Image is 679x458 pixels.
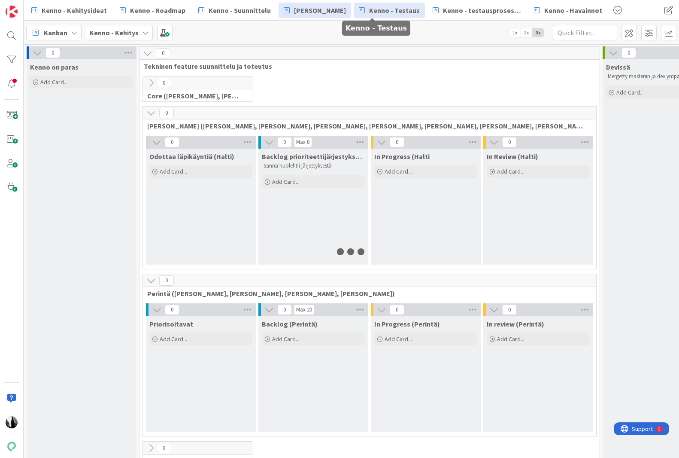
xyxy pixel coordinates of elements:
a: Kenno - Roadmap [115,3,191,18]
span: Backlog (Perintä) [262,320,318,328]
img: avatar [6,440,18,452]
span: 0 [165,305,179,315]
a: Kenno - testausprosessi/Featureflagit [427,3,526,18]
div: Max 8 [296,140,309,144]
p: Sanna huolehtii järjestyksestä [264,162,363,169]
span: Kenno - testausprosessi/Featureflagit [443,5,521,15]
span: 0 [502,137,517,147]
span: 0 [165,137,179,147]
span: 0 [157,78,171,88]
span: Tekninen feature suunnittelu ja toteutus [144,62,589,70]
h5: Kenno - Testaus [346,24,407,32]
span: 0 [502,305,517,315]
span: In Progress (Halti [374,152,430,161]
img: KV [6,416,18,428]
span: Add Card... [497,168,524,175]
span: Perintä (Jaakko, PetriH, MikkoV, Pasi) [147,289,585,298]
span: Kanban [44,27,67,38]
a: [PERSON_NAME] [279,3,351,18]
img: Visit kanbanzone.com [6,6,18,18]
span: Devissä [606,63,630,71]
span: Kenno - Havainnot [544,5,602,15]
span: 0 [159,275,174,286]
span: 0 [390,305,404,315]
span: Add Card... [272,335,300,343]
span: Add Card... [616,89,644,96]
span: Backlog prioriteettijärjestyksessä (Halti) [262,152,365,161]
span: Kenno - Roadmap [130,5,185,15]
span: 1x [509,28,521,37]
span: Add Card... [497,335,524,343]
div: Max 20 [296,308,312,312]
span: In review (Perintä) [487,320,544,328]
span: Add Card... [272,178,300,186]
span: 2x [521,28,532,37]
span: 0 [390,137,404,147]
span: 0 [277,305,292,315]
span: Add Card... [385,168,412,175]
input: Quick Filter... [553,25,617,40]
span: 0 [159,108,174,118]
span: 0 [156,48,170,58]
span: 0 [45,48,60,58]
span: Kenno on paras [30,63,79,71]
b: Kenno - Kehitys [90,28,139,37]
span: Add Card... [160,335,187,343]
span: Kenno - Kehitysideat [42,5,107,15]
span: Kenno - Testaus [369,5,420,15]
span: Support [18,1,39,12]
span: Priorisoitavat [149,320,193,328]
span: Add Card... [385,335,412,343]
span: Kenno - Suunnittelu [209,5,271,15]
span: In Progress (Perintä) [374,320,440,328]
span: Core (Pasi, Jussi, JaakkoHä, Jyri, Leo, MikkoK, Väinö, MattiH) [147,92,241,100]
span: Add Card... [40,78,68,86]
span: Halti (Sebastian, VilleH, Riikka, Antti, MikkoV, PetriH, PetriM) [147,122,585,130]
span: 0 [157,443,171,453]
span: 3x [532,28,544,37]
span: Odottaa läpikäyntiä (Halti) [149,152,234,161]
a: Kenno - Testaus [354,3,425,18]
a: Kenno - Havainnot [529,3,607,18]
a: Kenno - Kehitysideat [26,3,112,18]
span: Add Card... [160,168,187,175]
span: In Review (Halti) [487,152,538,161]
span: 0 [277,137,292,147]
span: [PERSON_NAME] [294,5,346,15]
span: 0 [621,48,636,58]
div: 5 [45,3,47,10]
a: Kenno - Suunnittelu [193,3,276,18]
